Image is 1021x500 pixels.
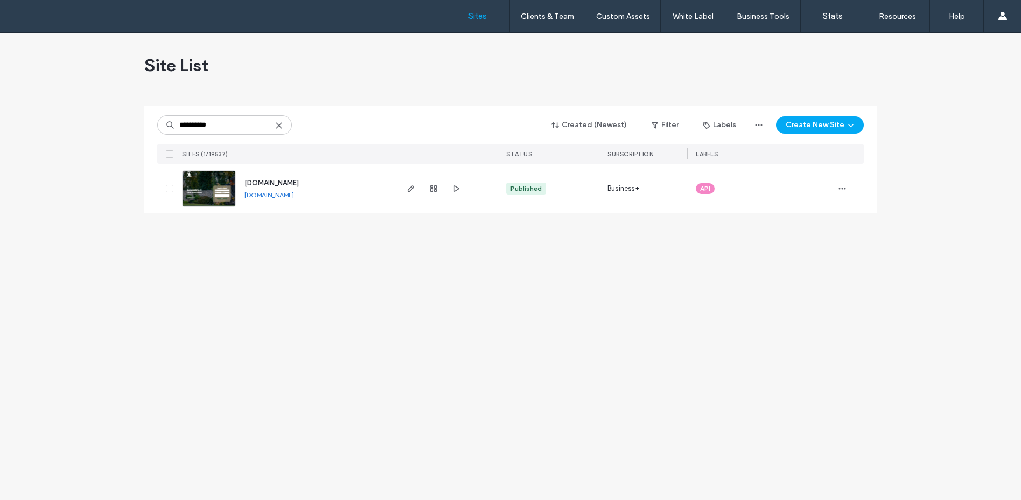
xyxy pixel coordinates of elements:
div: Published [510,184,542,193]
label: Custom Assets [596,12,650,21]
span: STATUS [506,150,532,158]
span: API [700,184,710,193]
span: Business+ [607,183,639,194]
label: Sites [468,11,487,21]
a: [DOMAIN_NAME] [244,191,294,199]
span: SUBSCRIPTION [607,150,653,158]
label: Clients & Team [521,12,574,21]
span: LABELS [696,150,718,158]
label: Resources [879,12,916,21]
button: Created (Newest) [542,116,637,134]
a: [DOMAIN_NAME] [244,179,299,187]
label: Help [949,12,965,21]
label: White Label [673,12,714,21]
button: Create New Site [776,116,864,134]
button: Labels [694,116,746,134]
span: SITES (1/19537) [182,150,228,158]
label: Stats [823,11,843,21]
button: Filter [641,116,689,134]
label: Business Tools [737,12,789,21]
span: Site List [144,54,208,76]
